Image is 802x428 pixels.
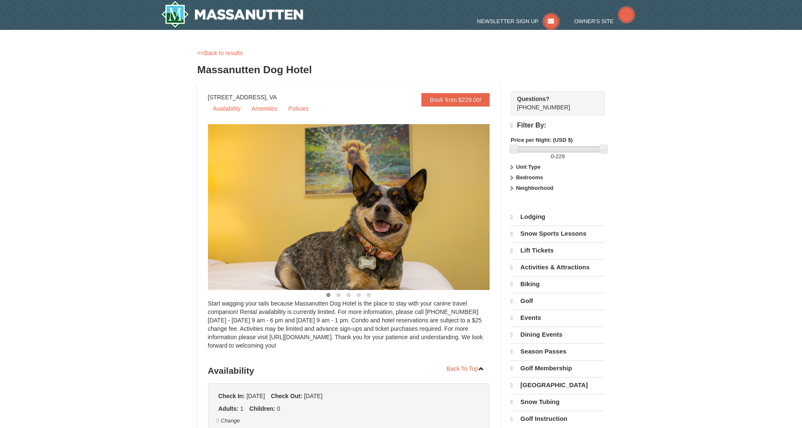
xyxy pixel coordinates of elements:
img: 27428181-5-81c892a3.jpg [208,124,511,290]
a: Events [511,310,605,326]
strong: Check Out: [271,393,302,399]
h3: Availability [208,362,490,379]
h3: Massanutten Dog Hotel [197,61,605,78]
a: Owner's Site [574,18,635,24]
a: Back To Top [441,362,490,375]
a: Amenities [246,102,282,115]
a: Golf Membership [511,360,605,376]
img: Massanutten Resort Logo [161,1,304,28]
span: 0 [277,405,280,412]
span: 1 [240,405,244,412]
strong: Bedrooms [516,174,543,181]
a: Activities & Attractions [511,259,605,275]
a: <<Back to results [197,50,243,56]
a: Policies [283,102,314,115]
span: Newsletter Sign Up [477,18,538,24]
span: [DATE] [304,393,322,399]
a: Golf [511,293,605,309]
strong: Children: [249,405,275,412]
a: Biking [511,276,605,292]
div: Start wagging your tails because Massanutten Dog Hotel is the place to stay with your canine trav... [208,299,490,358]
span: [PHONE_NUMBER] [517,95,589,111]
strong: Unit Type [516,164,541,170]
strong: Questions? [517,96,549,102]
button: Change [216,416,240,425]
a: Massanutten Resort [161,1,304,28]
a: Lift Tickets [511,242,605,258]
span: 229 [556,153,565,160]
strong: Price per Night: (USD $) [511,137,573,143]
strong: Adults: [218,405,239,412]
h4: Filter By: [511,122,605,130]
a: Dining Events [511,327,605,343]
a: Snow Tubing [511,394,605,410]
span: 0 [551,153,554,160]
a: Golf Instruction [511,411,605,427]
span: [DATE] [246,393,265,399]
label: - [511,152,605,161]
a: Newsletter Sign Up [477,18,560,24]
strong: Check In: [218,393,245,399]
a: Snow Sports Lessons [511,226,605,242]
strong: Neighborhood [516,185,554,191]
a: Availability [208,102,246,115]
a: [GEOGRAPHIC_DATA] [511,377,605,393]
a: Lodging [511,209,605,225]
a: Season Passes [511,343,605,359]
a: Book from $229.00! [421,93,490,106]
span: Owner's Site [574,18,614,24]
